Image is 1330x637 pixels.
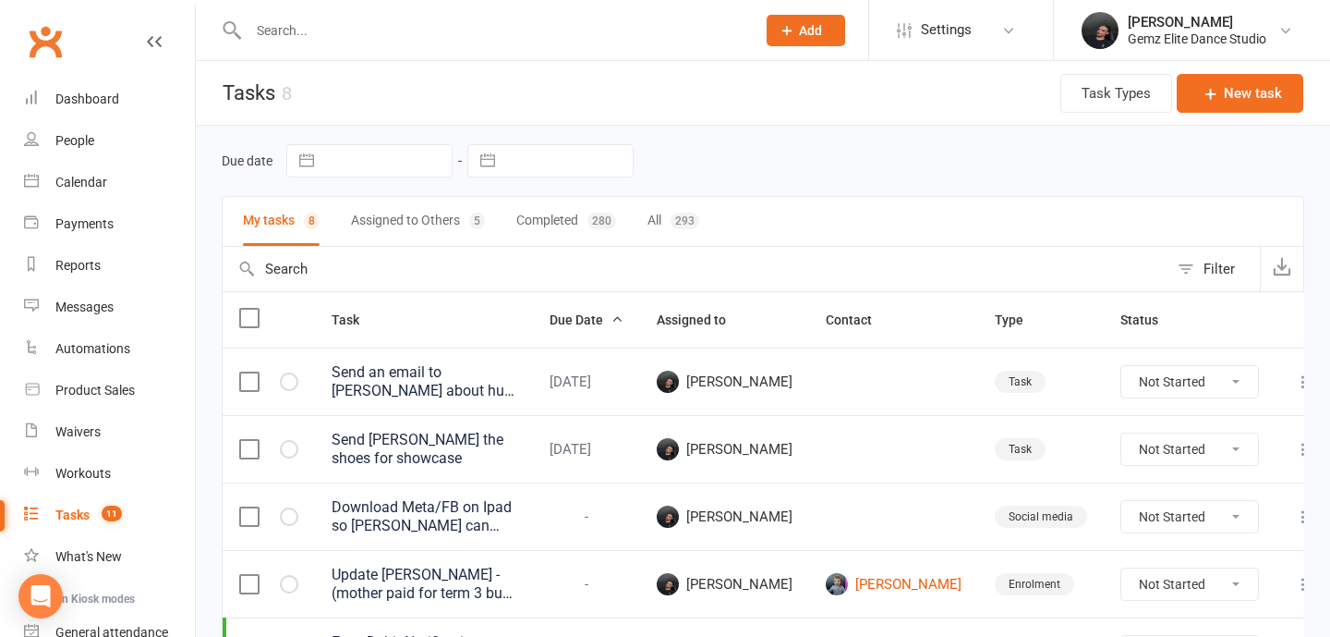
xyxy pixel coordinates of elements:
div: 5 [469,213,485,229]
a: What's New [24,536,195,578]
div: [PERSON_NAME] [1128,14,1266,31]
a: People [24,120,195,162]
div: Waivers [55,424,101,439]
button: Status [1120,309,1179,331]
div: 8 [304,213,320,229]
div: People [55,133,94,148]
div: Open Intercom Messenger [18,574,63,619]
h1: Tasks [196,61,292,125]
span: Due Date [550,312,623,327]
button: Task [332,309,380,331]
div: - [550,509,623,525]
button: Add [767,15,845,46]
div: Gemz Elite Dance Studio [1128,31,1266,47]
span: Type [995,312,1044,327]
span: Contact [826,312,892,327]
div: Filter [1203,258,1235,280]
div: Tasks [55,508,90,522]
a: Workouts [24,453,195,495]
div: Update [PERSON_NAME] - (mother paid for term 3 but didn't attend any classes) - She requested to ... [332,566,516,603]
span: Status [1120,312,1179,327]
div: Task [995,438,1046,460]
span: Settings [921,9,972,51]
button: New task [1177,74,1303,113]
a: Product Sales [24,370,195,411]
img: Zara Packenas [657,573,679,595]
div: Send an email to [PERSON_NAME] about hula hoops [332,363,516,400]
div: Send [PERSON_NAME] the shoes for showcase [332,431,516,468]
div: - [550,577,623,593]
div: Calendar [55,175,107,190]
img: Zara Packenas [657,506,679,528]
img: thumb_image1739337055.png [1082,12,1118,49]
a: Payments [24,203,195,245]
div: Automations [55,341,130,356]
a: Automations [24,328,195,370]
div: Dashboard [55,92,119,106]
input: Search... [243,18,743,43]
div: Workouts [55,466,111,481]
span: [PERSON_NAME] [657,371,792,393]
a: Tasks 11 [24,495,195,536]
button: Completed280 [516,197,616,246]
button: Type [995,309,1044,331]
a: [PERSON_NAME] [826,573,961,595]
div: [DATE] [550,442,623,458]
a: Dashboard [24,79,195,120]
span: 11 [102,506,122,521]
label: Due date [222,153,272,168]
span: Add [799,23,822,38]
div: 293 [671,213,699,229]
div: Product Sales [55,383,135,398]
span: Task [332,312,380,327]
button: Contact [826,309,892,331]
a: Clubworx [22,18,68,65]
span: [PERSON_NAME] [657,573,792,595]
button: Task Types [1060,74,1172,113]
a: Reports [24,245,195,287]
div: Social media [995,506,1087,528]
div: Task [995,371,1046,393]
span: [PERSON_NAME] [657,438,792,460]
img: Zara Packenas [657,371,679,393]
button: Due Date [550,309,623,331]
button: Filter [1168,247,1260,291]
div: Enrolment [995,573,1074,595]
div: 8 [282,82,292,104]
div: 280 [587,213,616,229]
div: Reports [55,258,101,273]
button: Assigned to Others5 [351,197,485,246]
div: [DATE] [550,374,623,390]
div: Messages [55,300,114,314]
div: Payments [55,216,114,231]
a: Waivers [24,411,195,453]
img: Zara Packenas [657,438,679,460]
img: Ella Clarkson [826,573,848,595]
a: Messages [24,287,195,328]
button: My tasks8 [243,197,320,246]
span: [PERSON_NAME] [657,506,792,528]
span: Assigned to [657,312,746,327]
div: What's New [55,549,122,564]
div: Download Meta/FB on Ipad so [PERSON_NAME] can respond to inquiries [332,498,516,535]
a: Calendar [24,162,195,203]
button: All293 [647,197,699,246]
input: Search [223,247,1168,291]
button: Assigned to [657,309,746,331]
